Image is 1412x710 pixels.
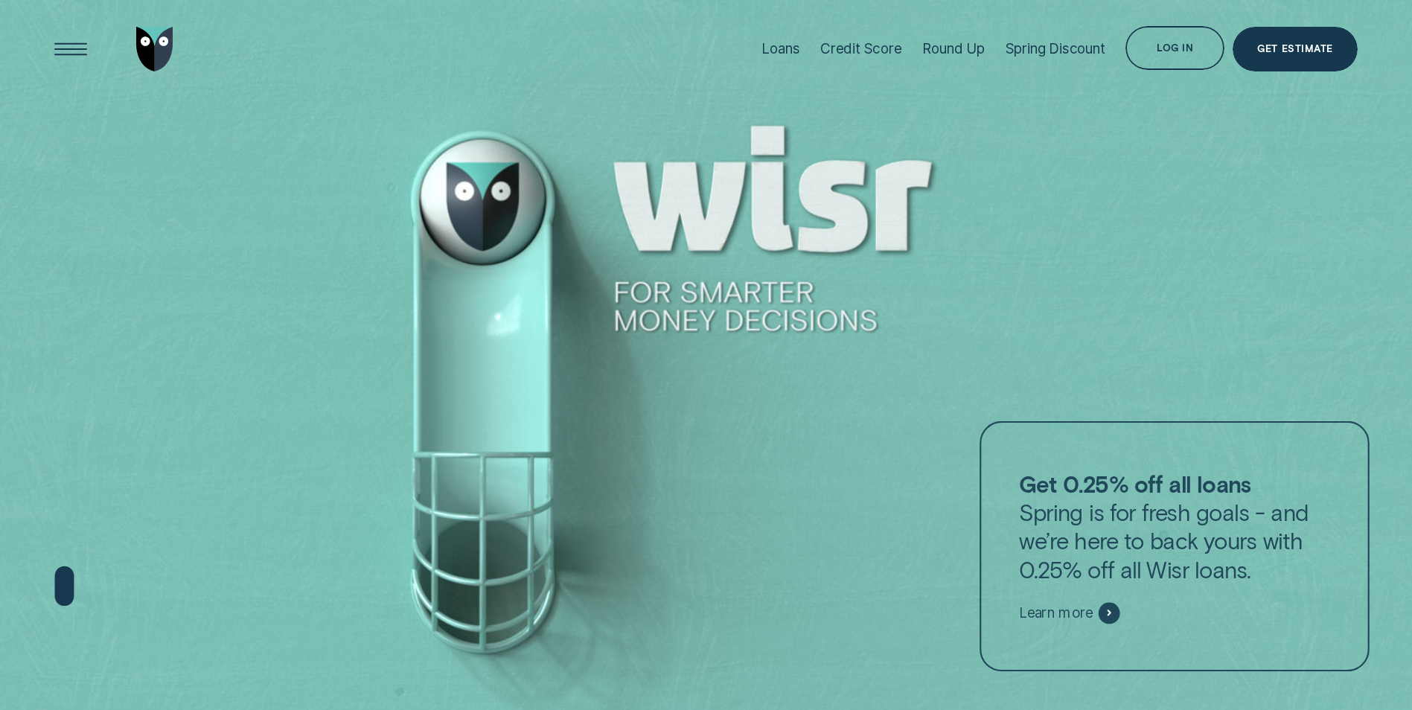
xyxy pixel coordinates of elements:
[1125,26,1224,71] button: Log in
[980,421,1370,672] a: Get 0.25% off all loansSpring is for fresh goals - and we’re here to back yours with 0.25% off al...
[1019,470,1330,583] p: Spring is for fresh goals - and we’re here to back yours with 0.25% off all Wisr loans.
[820,40,902,57] div: Credit Score
[1233,27,1358,71] a: Get Estimate
[761,40,799,57] div: Loans
[1019,470,1251,497] strong: Get 0.25% off all loans
[1019,604,1093,622] span: Learn more
[922,40,985,57] div: Round Up
[1006,40,1105,57] div: Spring Discount
[48,27,93,71] button: Open Menu
[136,27,173,71] img: Wisr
